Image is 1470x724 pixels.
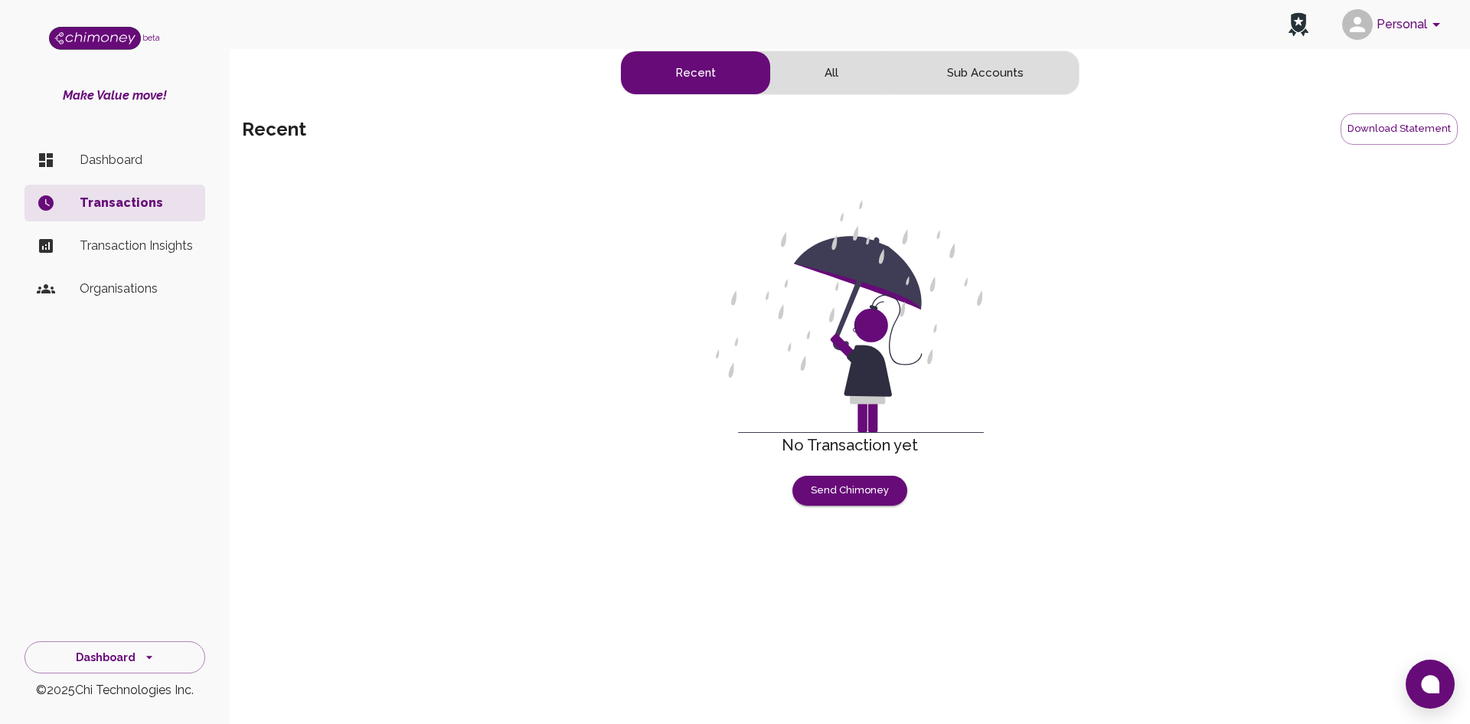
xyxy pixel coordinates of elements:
[1406,660,1455,709] button: Open chat window
[716,200,984,433] img: make-it-rain.svg
[80,237,193,255] p: Transaction Insights
[621,51,770,94] button: recent
[242,117,306,142] h5: recent
[242,433,1458,457] h6: No Transaction yet
[142,33,160,42] span: beta
[49,27,141,50] img: Logo
[770,51,893,94] button: all
[893,51,1078,94] button: subaccounts
[792,476,907,506] button: Send Chimoney
[24,641,205,674] button: Dashboard
[80,280,193,298] p: Organisations
[1341,113,1458,145] button: Download Statement
[620,51,1080,95] div: text alignment
[1336,5,1452,44] button: account of current user
[80,194,193,212] p: Transactions
[80,151,193,169] p: Dashboard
